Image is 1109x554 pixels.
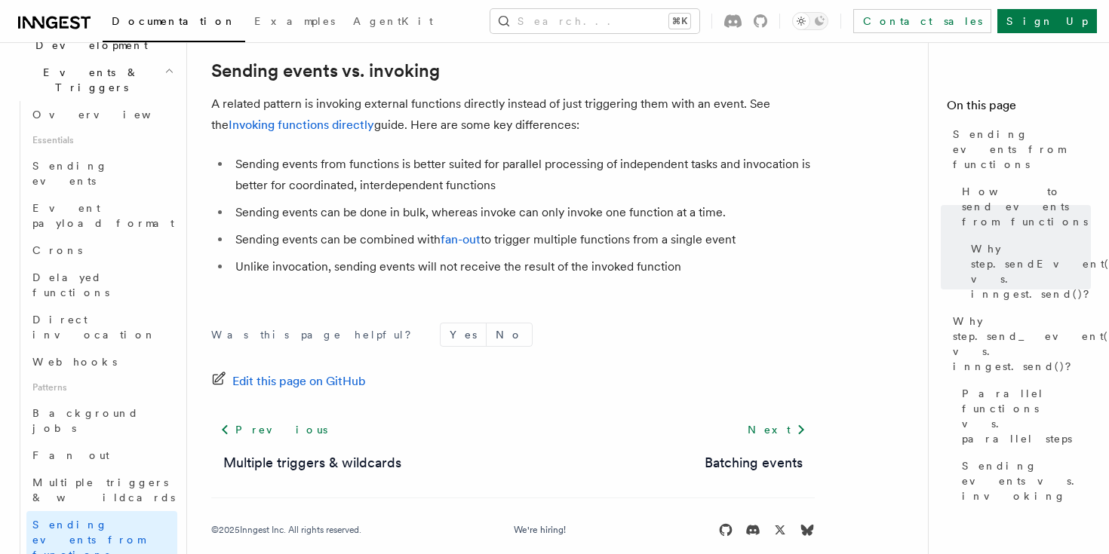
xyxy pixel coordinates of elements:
[223,452,401,473] a: Multiple triggers & wildcards
[739,416,815,443] a: Next
[32,109,188,121] span: Overview
[26,101,177,128] a: Overview
[211,60,440,81] a: Sending events vs. invoking
[232,371,366,392] span: Edit this page on GitHub
[32,160,108,187] span: Sending events
[26,399,177,442] a: Background jobs
[490,9,699,33] button: Search...⌘K
[853,9,991,33] a: Contact sales
[32,476,175,503] span: Multiple triggers & wildcards
[26,348,177,375] a: Webhooks
[231,154,815,196] li: Sending events from functions is better suited for parallel processing of independent tasks and i...
[32,449,109,461] span: Fan out
[953,127,1091,172] span: Sending events from functions
[229,118,374,132] a: Invoking functions directly
[26,237,177,264] a: Crons
[487,323,532,346] button: No
[211,416,336,443] a: Previous
[211,93,815,136] p: A related pattern is invoking external functions directly instead of just triggering them with an...
[947,96,1091,121] h4: On this page
[947,121,1091,178] a: Sending events from functions
[441,232,481,246] a: fan-out
[26,128,177,152] span: Essentials
[441,323,486,346] button: Yes
[32,356,117,368] span: Webhooks
[947,308,1091,380] a: Why step.send_event() vs. inngest.send()?
[26,469,177,511] a: Multiple triggers & wildcards
[956,380,1091,452] a: Parallel functions vs. parallel steps
[26,375,177,399] span: Patterns
[792,12,828,30] button: Toggle dark mode
[705,452,803,473] a: Batching events
[245,5,344,41] a: Examples
[997,9,1097,33] a: Sign Up
[103,5,245,42] a: Documentation
[26,194,177,237] a: Event payload format
[965,235,1091,308] a: Why step.sendEvent() vs. inngest.send()?
[32,271,109,298] span: Delayed functions
[669,14,690,29] kbd: ⌘K
[32,407,139,434] span: Background jobs
[112,15,236,27] span: Documentation
[231,202,815,223] li: Sending events can be done in bulk, whereas invoke can only invoke one function at a time.
[12,65,164,95] span: Events & Triggers
[962,458,1091,503] span: Sending events vs. invoking
[26,152,177,194] a: Sending events
[12,59,177,101] button: Events & Triggers
[254,15,335,27] span: Examples
[32,314,156,341] span: Direct invocation
[956,178,1091,235] a: How to send events from functions
[231,256,815,277] li: Unlike invocation, sending events will not receive the result of the invoked function
[962,184,1091,229] span: How to send events from functions
[26,442,177,469] a: Fan out
[962,386,1091,446] span: Parallel functions vs. parallel steps
[353,15,433,27] span: AgentKit
[956,452,1091,510] a: Sending events vs. invoking
[231,229,815,250] li: Sending events can be combined with to trigger multiple functions from a single event
[211,327,422,342] p: Was this page helpful?
[211,524,361,536] div: © 2025 Inngest Inc. All rights reserved.
[26,264,177,306] a: Delayed functions
[32,202,174,229] span: Event payload format
[514,524,566,536] a: We're hiring!
[32,244,82,256] span: Crons
[26,306,177,348] a: Direct invocation
[211,371,366,392] a: Edit this page on GitHub
[344,5,442,41] a: AgentKit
